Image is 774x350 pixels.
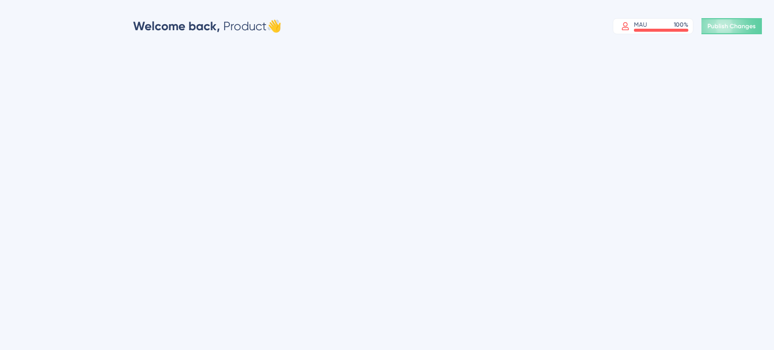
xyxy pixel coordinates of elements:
[133,19,220,33] span: Welcome back,
[634,21,647,29] div: MAU
[674,21,688,29] div: 100 %
[707,22,756,30] span: Publish Changes
[133,18,282,34] div: Product 👋
[701,18,762,34] button: Publish Changes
